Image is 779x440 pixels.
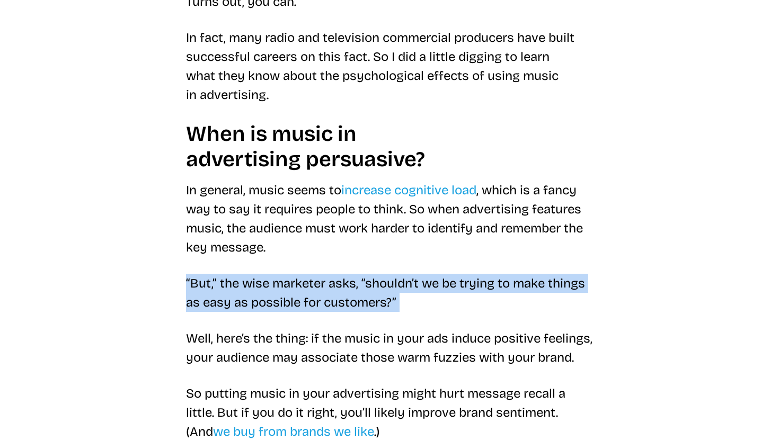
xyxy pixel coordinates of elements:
[186,329,593,367] p: Well, here’s the thing: if the music in your ads induce positive feelings, your audience may asso...
[186,181,593,257] p: In general, music seems to , which is a fancy way to say it requires people to think. So when adv...
[213,424,374,439] a: we buy from brands we like
[186,121,593,172] h2: When is music in advertising persuasive?
[186,274,593,312] p: “But,” the wise marketer asks, “shouldn’t we be trying to make things as easy as possible for cus...
[186,28,593,104] p: In fact, many radio and television commercial producers have built successful careers on this fac...
[341,183,476,197] a: increase cognitive load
